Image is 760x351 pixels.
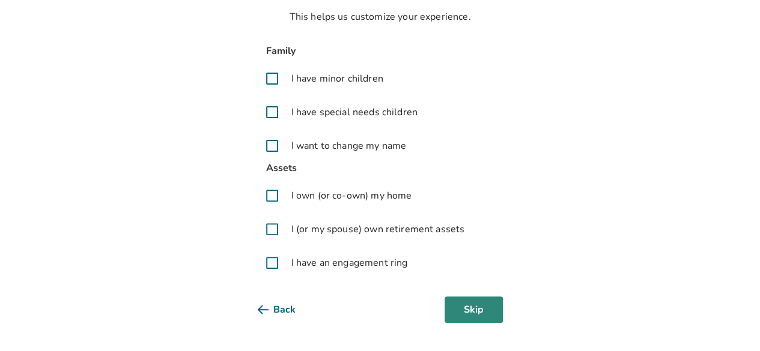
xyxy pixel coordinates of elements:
iframe: Chat Widget [700,293,760,351]
button: Skip [445,296,503,323]
span: I own (or co-own) my home [291,188,412,203]
span: Family [258,43,503,59]
span: I have minor children [291,71,383,86]
span: Assets [258,160,503,176]
button: Back [258,296,315,323]
p: This helps us customize your experience. [258,10,503,24]
span: I (or my spouse) own retirement assets [291,222,465,236]
span: I want to change my name [291,139,407,153]
span: I have an engagement ring [291,256,408,270]
span: I have special needs children [291,105,418,119]
div: Віджет чату [700,293,760,351]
